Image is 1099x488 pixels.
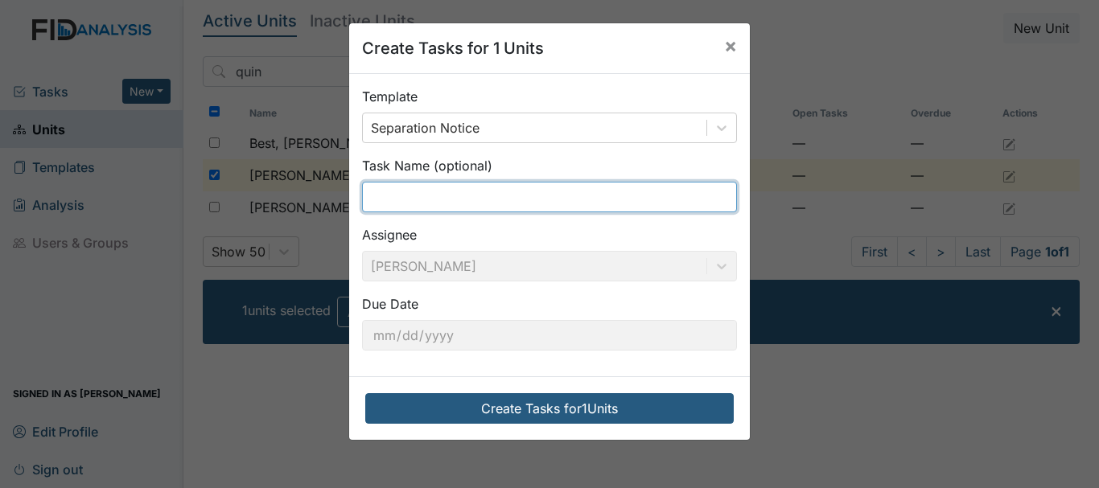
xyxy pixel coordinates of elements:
button: Close [711,23,750,68]
label: Assignee [362,225,417,244]
button: Create Tasks for1Units [365,393,734,424]
div: Separation Notice [371,118,480,137]
label: Template [362,87,418,106]
h5: Create Tasks for 1 Units [362,36,544,60]
span: × [724,34,737,57]
label: Task Name (optional) [362,156,492,175]
label: Due Date [362,294,418,314]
